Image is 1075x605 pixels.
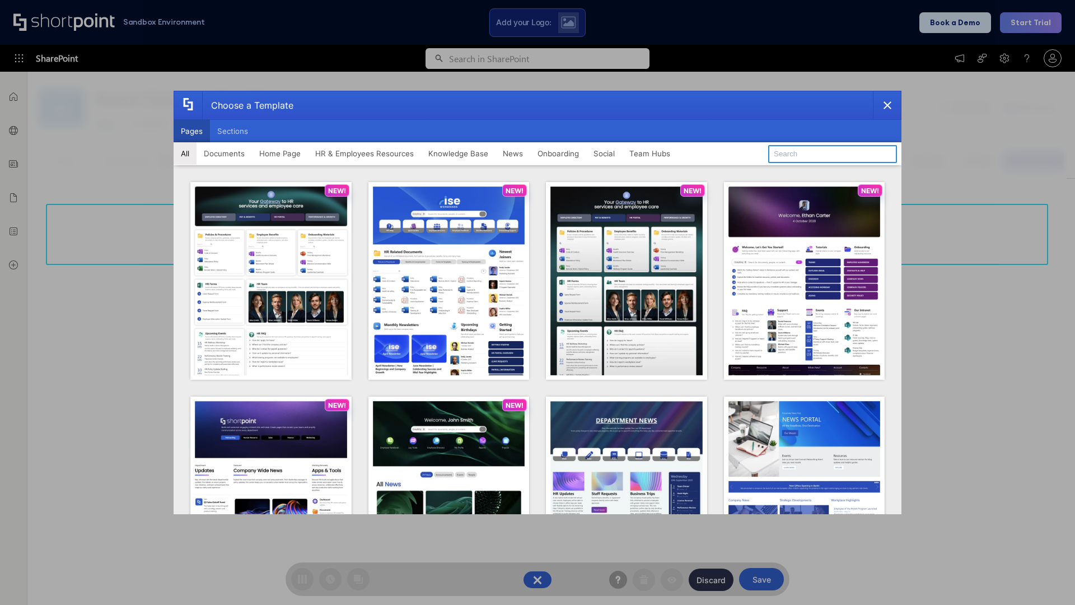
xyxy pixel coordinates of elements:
p: NEW! [506,187,524,195]
p: NEW! [328,401,346,409]
button: HR & Employees Resources [308,142,421,165]
div: template selector [174,91,901,514]
button: Social [586,142,622,165]
button: Team Hubs [622,142,677,165]
p: NEW! [684,187,702,195]
button: Onboarding [530,142,586,165]
button: Home Page [252,142,308,165]
button: Documents [197,142,252,165]
p: NEW! [506,401,524,409]
p: NEW! [328,187,346,195]
button: Sections [210,120,255,142]
input: Search [768,145,897,163]
button: All [174,142,197,165]
button: Pages [174,120,210,142]
iframe: Chat Widget [873,475,1075,605]
button: Knowledge Base [421,142,496,165]
div: Choose a Template [202,91,293,119]
p: NEW! [861,187,879,195]
button: News [496,142,530,165]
